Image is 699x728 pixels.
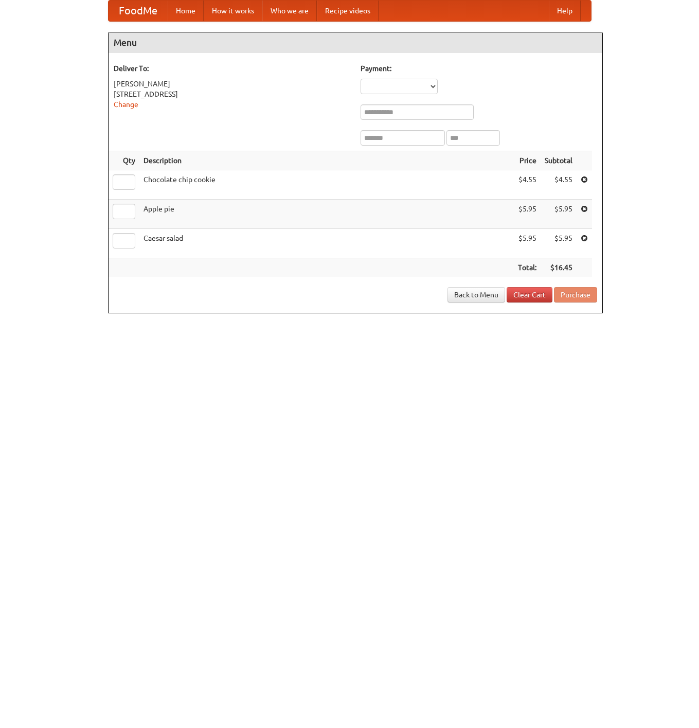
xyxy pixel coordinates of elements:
[109,32,602,53] h4: Menu
[317,1,379,21] a: Recipe videos
[139,200,514,229] td: Apple pie
[554,287,597,303] button: Purchase
[361,63,597,74] h5: Payment:
[114,63,350,74] h5: Deliver To:
[541,229,577,258] td: $5.95
[541,151,577,170] th: Subtotal
[114,79,350,89] div: [PERSON_NAME]
[114,89,350,99] div: [STREET_ADDRESS]
[204,1,262,21] a: How it works
[168,1,204,21] a: Home
[514,229,541,258] td: $5.95
[447,287,505,303] a: Back to Menu
[514,151,541,170] th: Price
[114,100,138,109] a: Change
[514,200,541,229] td: $5.95
[514,258,541,277] th: Total:
[541,170,577,200] td: $4.55
[541,258,577,277] th: $16.45
[541,200,577,229] td: $5.95
[139,229,514,258] td: Caesar salad
[262,1,317,21] a: Who we are
[109,151,139,170] th: Qty
[109,1,168,21] a: FoodMe
[139,151,514,170] th: Description
[139,170,514,200] td: Chocolate chip cookie
[549,1,581,21] a: Help
[514,170,541,200] td: $4.55
[507,287,552,303] a: Clear Cart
